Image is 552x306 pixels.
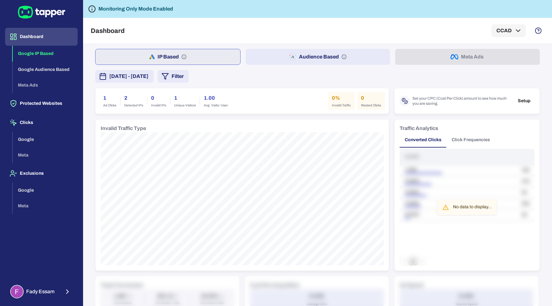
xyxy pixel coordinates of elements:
[13,50,78,56] a: Google IP Based
[453,202,492,213] div: No data to display...
[174,94,196,102] h6: 1
[13,132,78,148] button: Google
[109,73,149,80] span: [DATE] - [DATE]
[5,282,78,301] button: Fady EssamFady Essam
[11,286,23,298] img: Fady Essam
[491,24,526,37] button: CCAD
[204,103,228,108] span: Avg. Visits / User
[246,49,390,65] button: Audience Based
[332,94,351,102] h6: 0%
[151,103,166,108] span: Invalid IPs
[13,182,78,198] button: Google
[91,27,125,34] h5: Dashboard
[151,94,166,102] h6: 0
[13,136,78,142] a: Google
[5,28,78,46] button: Dashboard
[361,94,381,102] h6: 0
[98,5,173,13] h6: Monitoring Only Mode Enabled
[361,103,381,108] span: Wasted Clicks
[400,132,447,148] button: Converted Clicks
[157,70,189,83] button: Filter
[514,96,534,106] button: Setup
[5,95,78,112] button: Protected Websites
[181,54,187,59] svg: IP based: Search, Display, and Shopping.
[103,103,116,108] span: Ad Clicks
[5,119,78,125] a: Clicks
[412,96,511,106] span: Set your CPC (Cost Per Click) amount to see how much you are saving.
[447,132,495,148] button: Click Frequencies
[204,94,228,102] h6: 1.00
[13,62,78,78] button: Google Audience Based
[95,49,241,65] button: IP Based
[95,70,154,83] button: [DATE] - [DATE]
[26,288,55,295] span: Fady Essam
[5,100,78,106] a: Protected Websites
[103,94,116,102] h6: 1
[13,46,78,62] button: Google IP Based
[5,170,78,176] a: Exclusions
[13,187,78,192] a: Google
[400,125,438,132] h6: Traffic Analytics
[13,66,78,72] a: Google Audience Based
[174,103,196,108] span: Unique Visitors
[5,164,78,182] button: Exclusions
[88,5,96,13] svg: Tapper is not blocking any fraudulent activity for this domain
[124,103,143,108] span: Detected IPs
[101,125,146,132] h6: Invalid Traffic Type
[5,34,78,39] a: Dashboard
[5,114,78,132] button: Clicks
[332,103,351,108] span: Invalid Traffic
[124,94,143,102] h6: 2
[341,54,347,59] svg: Audience based: Search, Display, Shopping, Video Performance Max, Demand Generation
